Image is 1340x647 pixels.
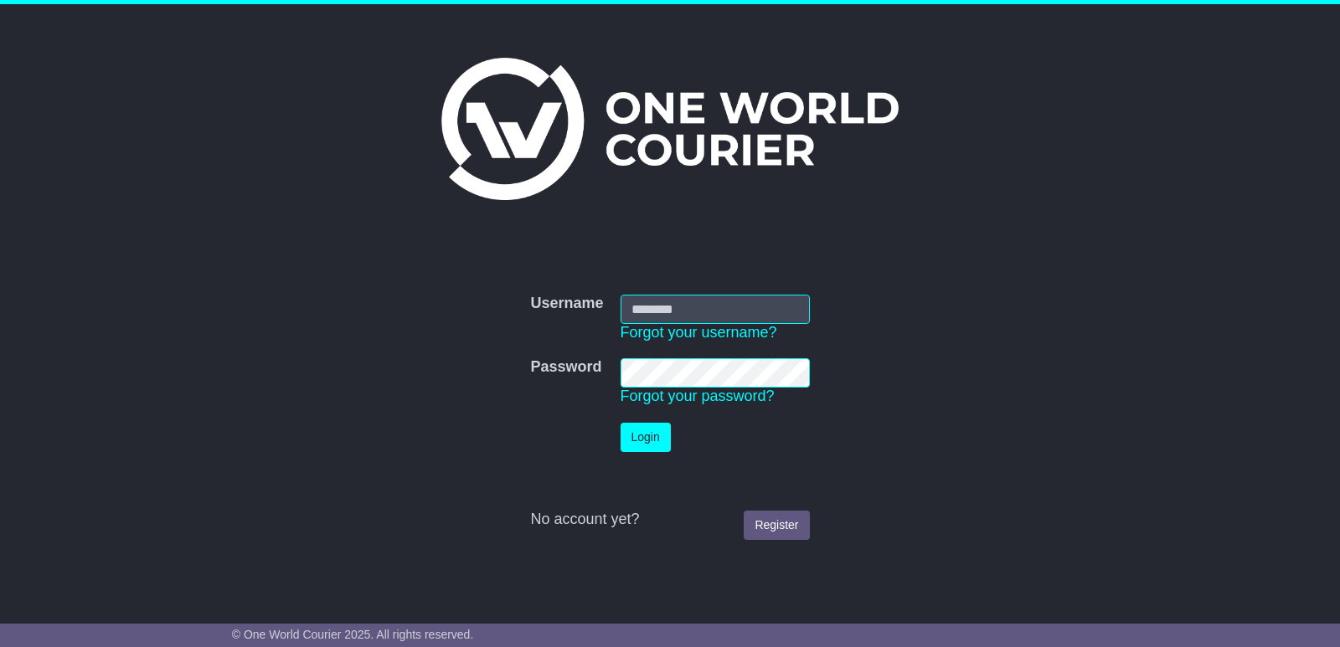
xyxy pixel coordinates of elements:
[621,388,775,404] a: Forgot your password?
[232,628,474,641] span: © One World Courier 2025. All rights reserved.
[621,324,777,341] a: Forgot your username?
[530,511,809,529] div: No account yet?
[530,358,601,377] label: Password
[621,423,671,452] button: Login
[441,58,899,200] img: One World
[744,511,809,540] a: Register
[530,295,603,313] label: Username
